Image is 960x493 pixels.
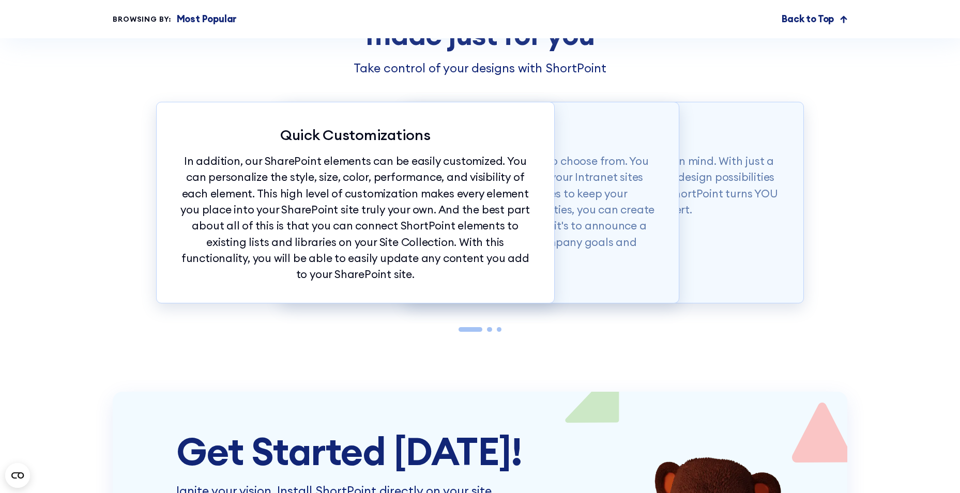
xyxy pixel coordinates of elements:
p: In addition, our SharePoint elements can be easily customized. You can personalize the style, siz... [180,153,530,283]
p: Most Popular [177,12,237,26]
p: Back to Top [782,12,834,26]
h3: Take control of your designs with ShortPoint [156,59,804,78]
button: Open CMP widget [5,463,30,488]
a: Back to Top [782,12,847,26]
iframe: Chat Widget [908,443,960,493]
div: Browsing by: [113,14,172,25]
p: Quick Customizations [180,126,530,143]
div: Get Started [DATE]! [176,430,785,473]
